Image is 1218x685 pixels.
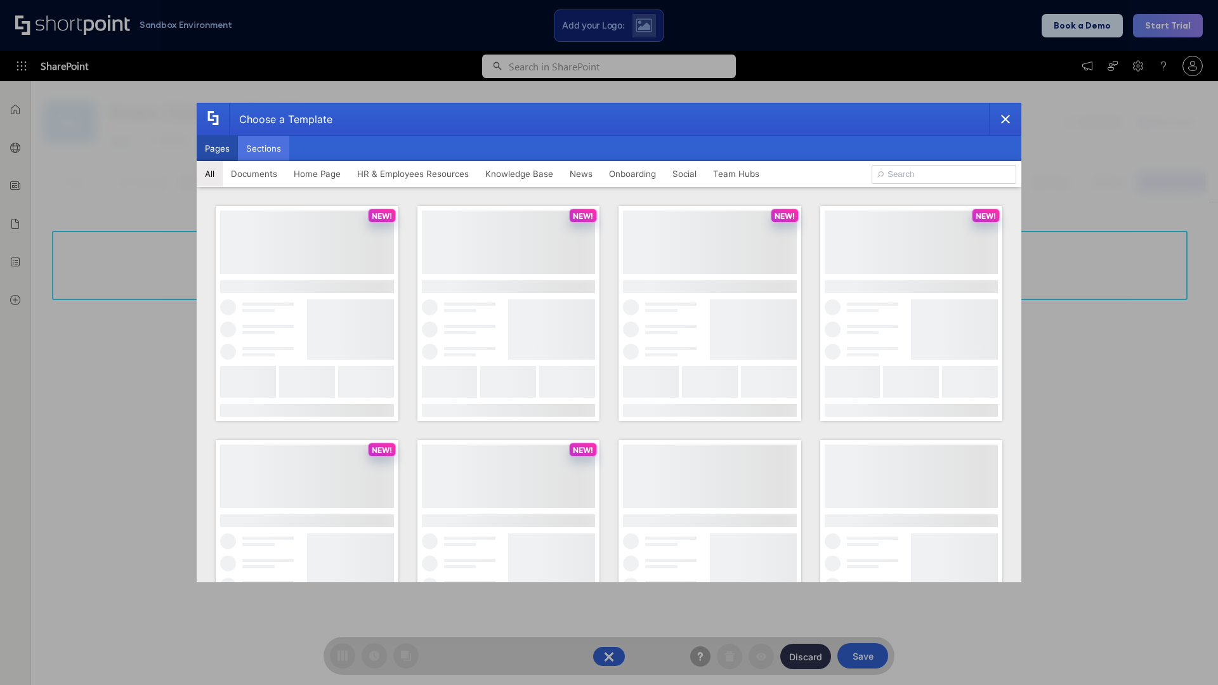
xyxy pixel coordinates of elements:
[990,538,1218,685] iframe: Chat Widget
[477,161,561,186] button: Knowledge Base
[705,161,768,186] button: Team Hubs
[573,211,593,221] p: NEW!
[238,136,289,161] button: Sections
[976,211,996,221] p: NEW!
[872,165,1016,184] input: Search
[561,161,601,186] button: News
[349,161,477,186] button: HR & Employees Resources
[229,103,332,135] div: Choose a Template
[664,161,705,186] button: Social
[197,136,238,161] button: Pages
[223,161,285,186] button: Documents
[601,161,664,186] button: Onboarding
[372,211,392,221] p: NEW!
[285,161,349,186] button: Home Page
[372,445,392,455] p: NEW!
[197,103,1021,582] div: template selector
[197,161,223,186] button: All
[573,445,593,455] p: NEW!
[775,211,795,221] p: NEW!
